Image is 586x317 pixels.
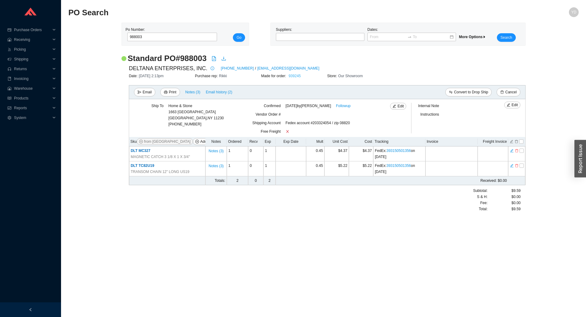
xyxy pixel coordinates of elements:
span: delete [500,90,504,95]
span: Total: [479,206,488,212]
td: $0.00 [306,176,508,185]
span: Convert to Drop Ship [454,89,488,95]
span: Fee : [480,200,487,206]
button: delete [514,139,519,143]
th: Exp [263,137,276,146]
button: printerPrint [160,88,180,96]
span: YD [571,7,577,17]
span: System [14,113,51,123]
span: TRANSOM CHAIN 12" LONG US19 [131,169,189,175]
td: 1 [263,161,276,176]
span: Rikki [219,74,227,78]
th: Invoice [425,137,478,146]
a: [PHONE_NUMBER] [221,65,254,71]
span: printer [164,90,168,95]
td: 0 [248,146,263,161]
button: deleteCancel [497,88,520,96]
span: Our Showroom [338,74,363,78]
button: Notes (3) [208,148,224,152]
span: DLT TC82U19 [131,164,154,168]
span: DELTANA ENTERPRISES, INC. [129,64,207,73]
span: customer-service [7,67,12,71]
span: Shipping [14,54,51,64]
div: [PHONE_NUMBER] [168,103,224,127]
span: Purchase rep: [195,74,219,78]
span: Totals: [215,178,225,183]
span: Returns [14,64,51,74]
span: Notes ( 3 ) [208,148,223,154]
button: Email history (2) [205,88,233,96]
span: Add Items [200,139,217,145]
input: From [370,34,406,40]
span: Email history (2) [206,89,232,95]
span: FedEx : on [DATE] [375,149,415,159]
span: fund [7,106,12,110]
td: 0 [248,161,263,176]
button: edit [510,148,514,152]
span: Reports [14,103,51,113]
td: 1 [227,161,248,176]
span: credit-card [7,28,12,32]
th: Unit Cost [324,137,349,146]
a: 393150501356 [386,164,411,168]
th: Cost [349,137,373,146]
span: to [407,35,412,39]
button: sendEmail [134,88,155,96]
span: Instructions [420,112,439,117]
span: Notes ( 3 ) [208,163,223,169]
span: Email [143,89,152,95]
button: delete [515,163,519,167]
span: plus-circle [195,140,199,144]
span: Go [237,34,241,41]
span: Shipping Account [252,121,281,125]
span: Ship To [151,104,164,108]
span: DLT MC327 [131,149,150,153]
span: S & H: [477,194,488,200]
a: download [221,56,226,62]
span: Edit [512,102,518,108]
a: 939245 [288,74,301,78]
td: 1 [227,146,248,161]
div: $9.59 [488,188,521,194]
span: [DATE] 2:13pm [139,74,164,78]
a: 393150501356 [386,149,411,153]
a: file-pdf [212,56,216,62]
div: Suppliers: [274,27,366,42]
span: setting [7,116,12,120]
span: FedEx : on [DATE] [375,164,415,174]
h2: Standard PO # 988003 [128,53,207,64]
span: / [255,65,256,71]
span: download [221,56,226,61]
span: Internal Note [418,104,439,108]
div: Fedex account #203324054 / zip 08820 [286,120,395,128]
th: Tracking [373,137,425,146]
button: plus-circleAdd Items [193,138,219,145]
span: Receiving [14,35,51,45]
span: Subtotal: [473,188,487,194]
a: Followup [336,103,351,109]
span: Warehouse [14,84,51,93]
span: send [138,90,141,95]
span: $0.00 [512,200,521,206]
span: Cancel [505,89,516,95]
span: edit [392,104,396,109]
td: 0.45 [306,161,324,176]
td: $5.22 [349,161,373,176]
button: Search [497,33,516,42]
span: Search [501,34,512,41]
span: info-circle [209,67,216,70]
a: [EMAIL_ADDRESS][DOMAIN_NAME] [257,65,319,71]
th: Recv [248,137,263,146]
button: delete [515,148,519,152]
span: edit [510,164,514,168]
span: Date: [129,74,139,78]
td: $5.22 [324,161,349,176]
button: editEdit [504,102,520,108]
span: Vendor Order # [256,112,281,117]
td: 1 [263,146,276,161]
button: Notes (3) [185,89,201,93]
th: Ordered [227,137,248,146]
h2: PO Search [68,7,451,18]
span: Picking [14,45,51,54]
div: $9.59 [488,206,521,212]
